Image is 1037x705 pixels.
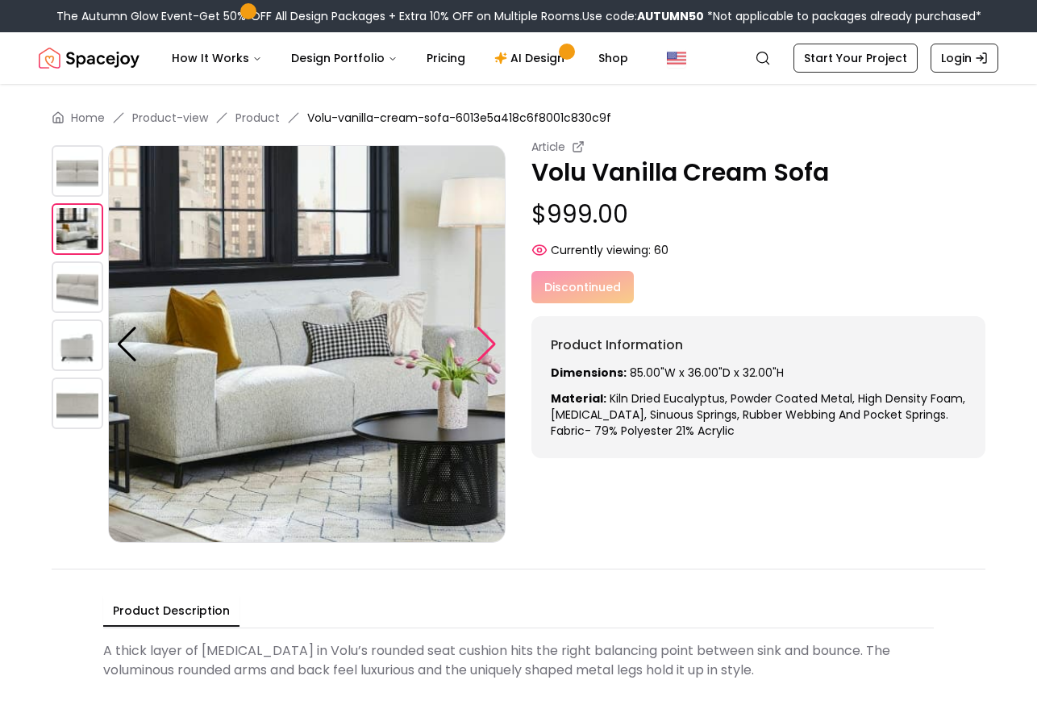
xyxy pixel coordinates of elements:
[931,44,998,73] a: Login
[103,635,934,686] div: A thick layer of [MEDICAL_DATA] in Volu’s rounded seat cushion hits the right balancing point bet...
[56,8,981,24] div: The Autumn Glow Event-Get 50% OFF All Design Packages + Extra 10% OFF on Multiple Rooms.
[414,42,478,74] a: Pricing
[551,336,966,355] h6: Product Information
[39,32,998,84] nav: Global
[52,319,103,371] img: https://storage.googleapis.com/spacejoy-main/assets/6013e5a418c6f8001c830c9f/product_3_oaokaa9ph898
[531,158,985,187] p: Volu Vanilla Cream Sofa
[551,242,651,258] span: Currently viewing:
[52,203,103,255] img: https://storage.googleapis.com/spacejoy-main/assets/6013e5a418c6f8001c830c9f/product_1_hhb38bap7pge
[637,8,704,24] b: AUTUMN50
[481,42,582,74] a: AI Design
[39,42,140,74] img: Spacejoy Logo
[551,365,966,381] p: 85.00"W x 36.00"D x 32.00"H
[667,48,686,68] img: United States
[582,8,704,24] span: Use code:
[39,42,140,74] a: Spacejoy
[132,110,208,126] a: Product-view
[159,42,641,74] nav: Main
[551,390,965,439] span: Kiln dried Eucalyptus, powder coated metal, high density foam, [MEDICAL_DATA], sinuous springs, r...
[307,110,611,126] span: Volu-vanilla-cream-sofa-6013e5a418c6f8001c830c9f
[654,242,668,258] span: 60
[52,378,103,429] img: https://storage.googleapis.com/spacejoy-main/assets/6013e5a418c6f8001c830c9f/product_4_9ho51fc51pb7
[551,365,627,381] strong: Dimensions:
[235,110,280,126] a: Product
[531,200,985,229] p: $999.00
[103,596,239,627] button: Product Description
[585,42,641,74] a: Shop
[531,139,565,155] small: Article
[278,42,410,74] button: Design Portfolio
[159,42,275,74] button: How It Works
[108,145,506,543] img: https://storage.googleapis.com/spacejoy-main/assets/6013e5a418c6f8001c830c9f/product_1_hhb38bap7pge
[71,110,105,126] a: Home
[52,110,985,126] nav: breadcrumb
[52,145,103,197] img: https://storage.googleapis.com/spacejoy-main/assets/6013e5a418c6f8001c830c9f/product_0_km3nfnf332p8
[793,44,918,73] a: Start Your Project
[551,390,606,407] strong: Material:
[704,8,981,24] span: *Not applicable to packages already purchased*
[52,261,103,313] img: https://storage.googleapis.com/spacejoy-main/assets/6013e5a418c6f8001c830c9f/product_2_5nbli1kpm09h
